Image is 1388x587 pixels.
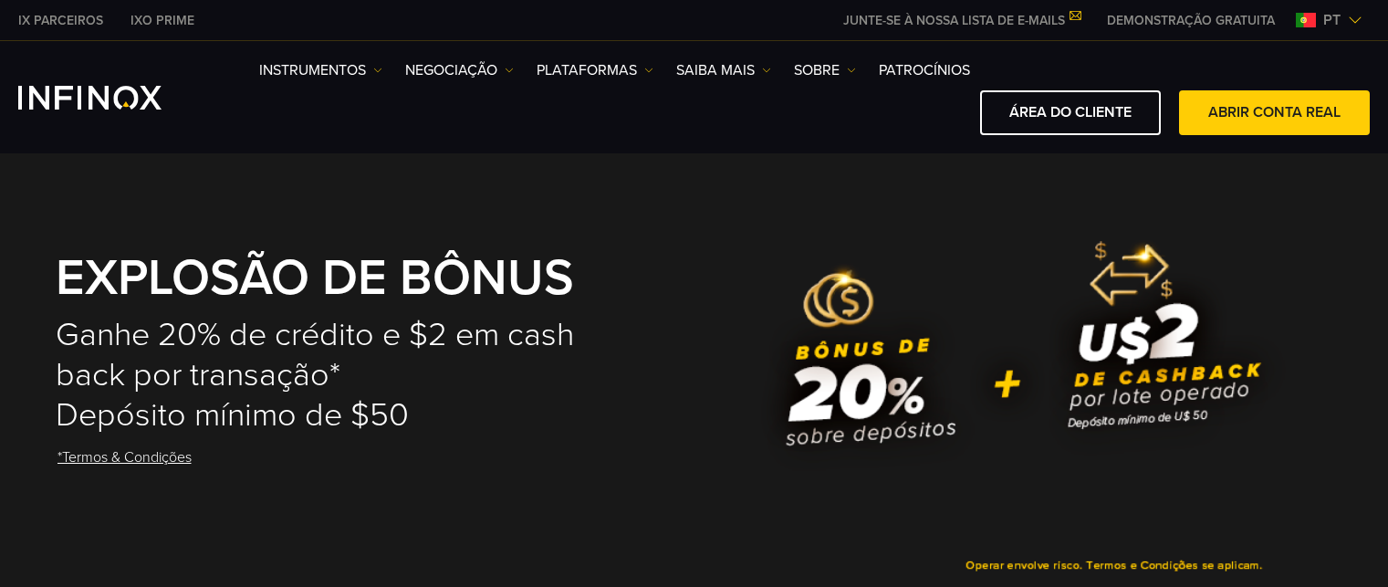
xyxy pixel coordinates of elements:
[18,86,204,110] a: INFINOX Logo
[879,59,970,81] a: Patrocínios
[830,13,1093,28] a: JUNTE-SE À NOSSA LISTA DE E-MAILS
[1093,11,1289,30] a: INFINOX MENU
[676,59,771,81] a: Saiba mais
[405,59,514,81] a: NEGOCIAÇÃO
[56,435,193,480] a: *Termos & Condições
[1179,90,1370,135] a: ABRIR CONTA REAL
[56,248,574,309] strong: EXPLOSÃO DE BÔNUS
[259,59,382,81] a: Instrumentos
[980,90,1161,135] a: ÁREA DO CLIENTE
[56,315,592,435] h2: Ganhe 20% de crédito e $2 em cash back por transação* Depósito mínimo de $50
[5,11,117,30] a: INFINOX
[794,59,856,81] a: SOBRE
[1316,9,1348,31] span: pt
[537,59,653,81] a: PLATAFORMAS
[117,11,208,30] a: INFINOX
